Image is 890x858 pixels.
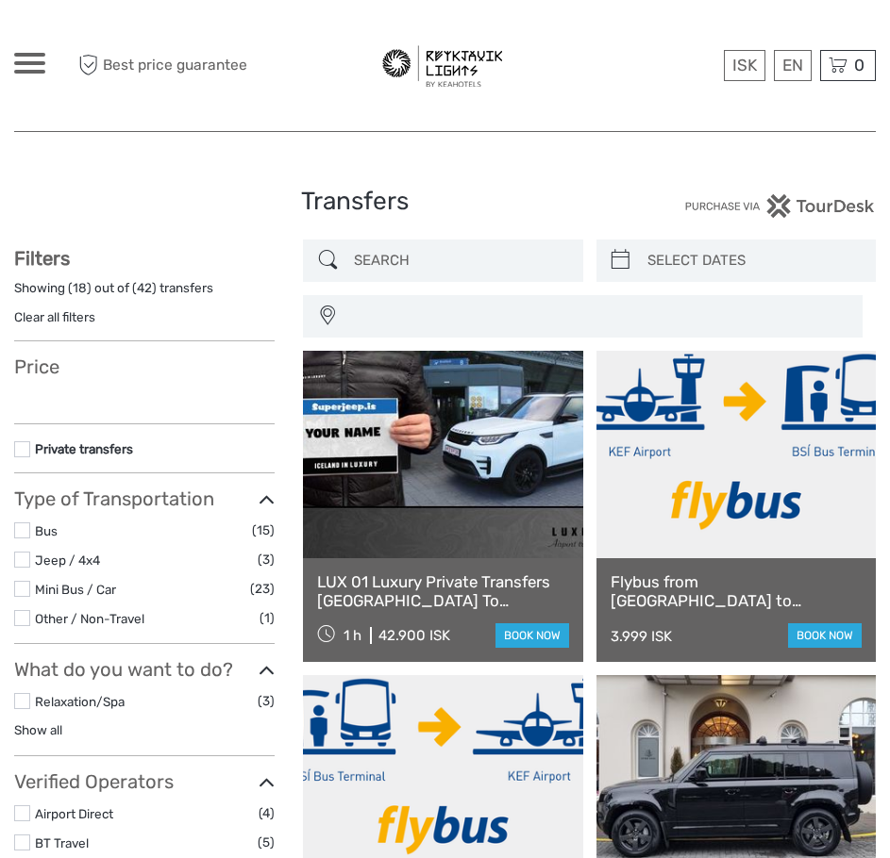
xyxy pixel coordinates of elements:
h1: Transfers [301,187,588,217]
img: 101-176c781a-b593-4ce4-a17a-dea0efa8a601_logo_big.jpg [382,45,502,87]
span: (1) [260,607,275,629]
span: (5) [258,832,275,853]
span: Best price guarantee [74,50,247,81]
a: BT Travel [35,835,89,850]
a: Flybus from [GEOGRAPHIC_DATA] to [GEOGRAPHIC_DATA] BSÍ [611,572,862,611]
a: Mini Bus / Car [35,582,116,597]
span: (3) [258,690,275,712]
a: Jeep / 4x4 [35,553,100,568]
div: EN [774,50,812,81]
h3: What do you want to do? [14,658,275,681]
span: 0 [851,56,867,74]
a: Show all [14,722,62,737]
a: Airport Direct [35,806,113,821]
label: 42 [137,279,152,297]
div: 42.900 ISK [378,627,450,644]
span: (23) [250,578,275,600]
label: 18 [73,279,87,297]
strong: Filters [14,247,70,270]
div: Showing ( ) out of ( ) transfers [14,279,275,308]
a: book now [788,623,862,648]
a: Private transfers [35,441,133,456]
span: (3) [258,549,275,570]
a: Bus [35,523,58,538]
h3: Type of Transportation [14,487,275,510]
span: (15) [252,520,275,541]
a: Other / Non-Travel [35,611,144,626]
a: LUX 01 Luxury Private Transfers [GEOGRAPHIC_DATA] To [GEOGRAPHIC_DATA] [317,572,568,611]
span: ISK [732,56,757,74]
input: SELECT DATES [640,244,866,277]
a: Clear all filters [14,309,95,324]
h3: Price [14,355,275,378]
span: 1 h [344,627,361,644]
h3: Verified Operators [14,770,275,793]
img: PurchaseViaTourDesk.png [684,194,876,218]
a: book now [495,623,569,648]
span: (4) [259,802,275,824]
input: SEARCH [346,244,573,277]
div: 3.999 ISK [611,628,672,645]
a: Relaxation/Spa [35,694,125,709]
